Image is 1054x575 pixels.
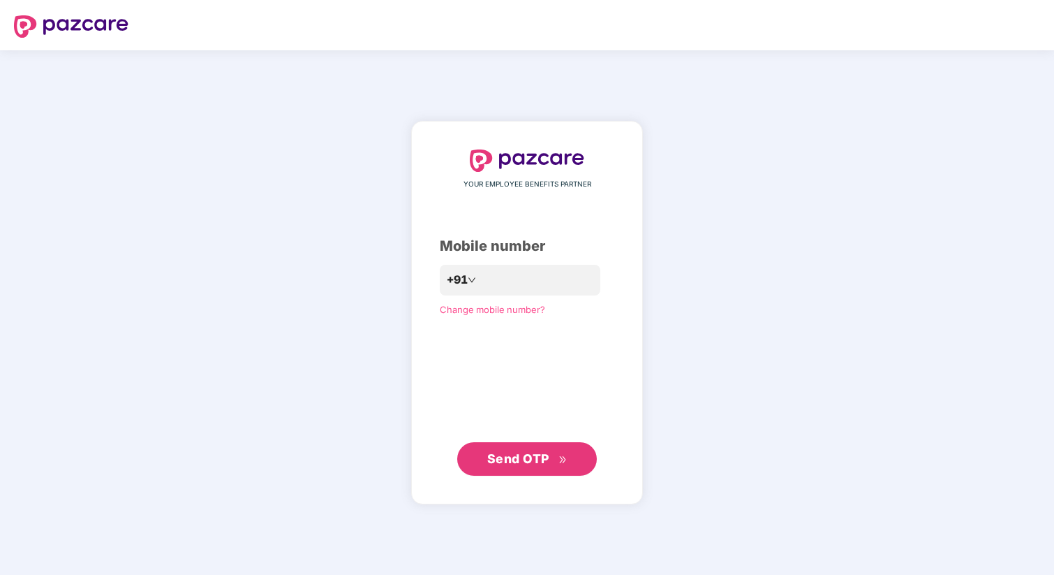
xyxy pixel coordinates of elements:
[447,271,468,289] span: +91
[463,179,591,190] span: YOUR EMPLOYEE BENEFITS PARTNER
[440,304,545,315] a: Change mobile number?
[487,451,549,466] span: Send OTP
[470,150,584,172] img: logo
[14,15,128,38] img: logo
[457,442,597,476] button: Send OTPdouble-right
[468,276,476,284] span: down
[440,235,614,257] div: Mobile number
[558,456,567,465] span: double-right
